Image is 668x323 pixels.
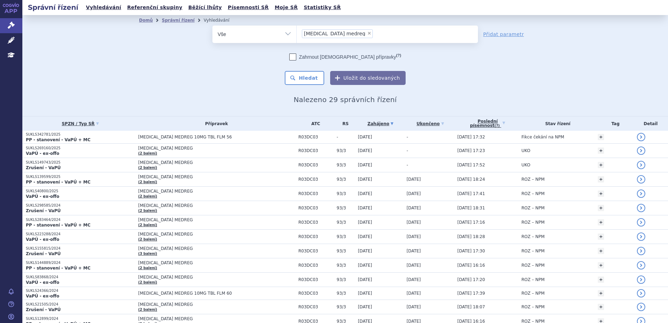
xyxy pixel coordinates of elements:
[295,116,333,131] th: ATC
[26,302,135,307] p: SUKLS21505/2024
[330,71,406,85] button: Uložit do sledovaných
[637,261,645,270] a: detail
[138,151,157,155] a: (2 balení)
[457,148,485,153] span: [DATE] 17:23
[358,135,372,139] span: [DATE]
[598,162,604,168] a: +
[598,148,604,154] a: +
[457,177,485,182] span: [DATE] 18:24
[298,135,333,139] span: R03DC03
[138,174,295,179] span: [MEDICAL_DATA] MEDREG
[298,291,333,296] span: R03DC03
[522,263,545,268] span: ROZ – NPM
[407,220,421,225] span: [DATE]
[407,263,421,268] span: [DATE]
[457,304,485,309] span: [DATE] 18:07
[407,135,408,139] span: -
[337,191,355,196] span: 93/3
[138,275,295,280] span: [MEDICAL_DATA] MEDREG
[26,165,61,170] strong: Zrušení - VaPÚ
[633,116,668,131] th: Detail
[337,291,355,296] span: 93/3
[26,237,59,242] strong: VaPÚ - ex-offo
[26,266,90,271] strong: PP - stanovení - VaPÚ + MC
[598,176,604,182] a: +
[298,263,333,268] span: R03DC03
[637,218,645,227] a: detail
[598,134,604,140] a: +
[637,175,645,184] a: detail
[407,234,421,239] span: [DATE]
[457,163,485,167] span: [DATE] 17:52
[522,220,545,225] span: ROZ – NPM
[135,116,295,131] th: Přípravek
[522,148,530,153] span: UKO
[138,280,157,284] a: (2 balení)
[26,280,59,285] strong: VaPÚ - ex-offo
[26,246,135,251] p: SUKLS155815/2024
[298,163,333,167] span: R03DC03
[26,119,135,129] a: SPZN / Typ SŘ
[285,71,324,85] button: Hledat
[302,3,343,12] a: Statistiky SŘ
[358,148,372,153] span: [DATE]
[407,148,408,153] span: -
[457,277,485,282] span: [DATE] 17:20
[598,277,604,283] a: +
[138,291,295,296] span: [MEDICAL_DATA] MEDREG 10MG TBL FLM 60
[138,194,157,198] a: (2 balení)
[26,294,59,299] strong: VaPÚ - ex-offo
[26,260,135,265] p: SUKLS144889/2024
[337,177,355,182] span: 93/3
[407,304,421,309] span: [DATE]
[26,208,61,213] strong: Zrušení - VaPÚ
[298,177,333,182] span: R03DC03
[457,291,485,296] span: [DATE] 17:39
[358,234,372,239] span: [DATE]
[186,3,224,12] a: Běžící lhůty
[138,180,157,184] a: (2 balení)
[637,146,645,155] a: detail
[407,206,421,210] span: [DATE]
[138,217,295,222] span: [MEDICAL_DATA] MEDREG
[26,189,135,194] p: SUKLS40800/2025
[494,124,500,128] abbr: (?)
[396,53,401,58] abbr: (?)
[522,291,545,296] span: ROZ – NPM
[333,116,355,131] th: RS
[337,220,355,225] span: 93/3
[138,146,295,151] span: [MEDICAL_DATA] MEDREG
[26,316,135,321] p: SUKLS12899/2024
[26,174,135,179] p: SUKLS139599/2025
[457,191,485,196] span: [DATE] 17:41
[522,177,545,182] span: ROZ – NPM
[375,29,379,38] input: [MEDICAL_DATA] medreg
[598,234,604,240] a: +
[457,220,485,225] span: [DATE] 17:16
[138,252,157,256] a: (3 balení)
[358,291,372,296] span: [DATE]
[457,234,485,239] span: [DATE] 18:28
[522,277,545,282] span: ROZ – NPM
[298,148,333,153] span: R03DC03
[407,177,421,182] span: [DATE]
[26,223,90,228] strong: PP - stanovení - VaPÚ + MC
[26,307,61,312] strong: Zrušení - VaPÚ
[26,137,90,142] strong: PP - stanovení - VaPÚ + MC
[457,263,485,268] span: [DATE] 16:16
[298,234,333,239] span: R03DC03
[304,31,365,36] span: [MEDICAL_DATA] medreg
[522,206,545,210] span: ROZ – NPM
[26,151,59,156] strong: VaPÚ - ex-offo
[518,116,594,131] th: Stav řízení
[293,95,397,104] span: Nalezeno 29 správních řízení
[337,206,355,210] span: 93/3
[598,248,604,254] a: +
[457,249,485,253] span: [DATE] 17:30
[337,304,355,309] span: 93/3
[273,3,300,12] a: Moje SŘ
[26,203,135,208] p: SUKLS298585/2024
[522,163,530,167] span: UKO
[637,289,645,297] a: detail
[298,277,333,282] span: R03DC03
